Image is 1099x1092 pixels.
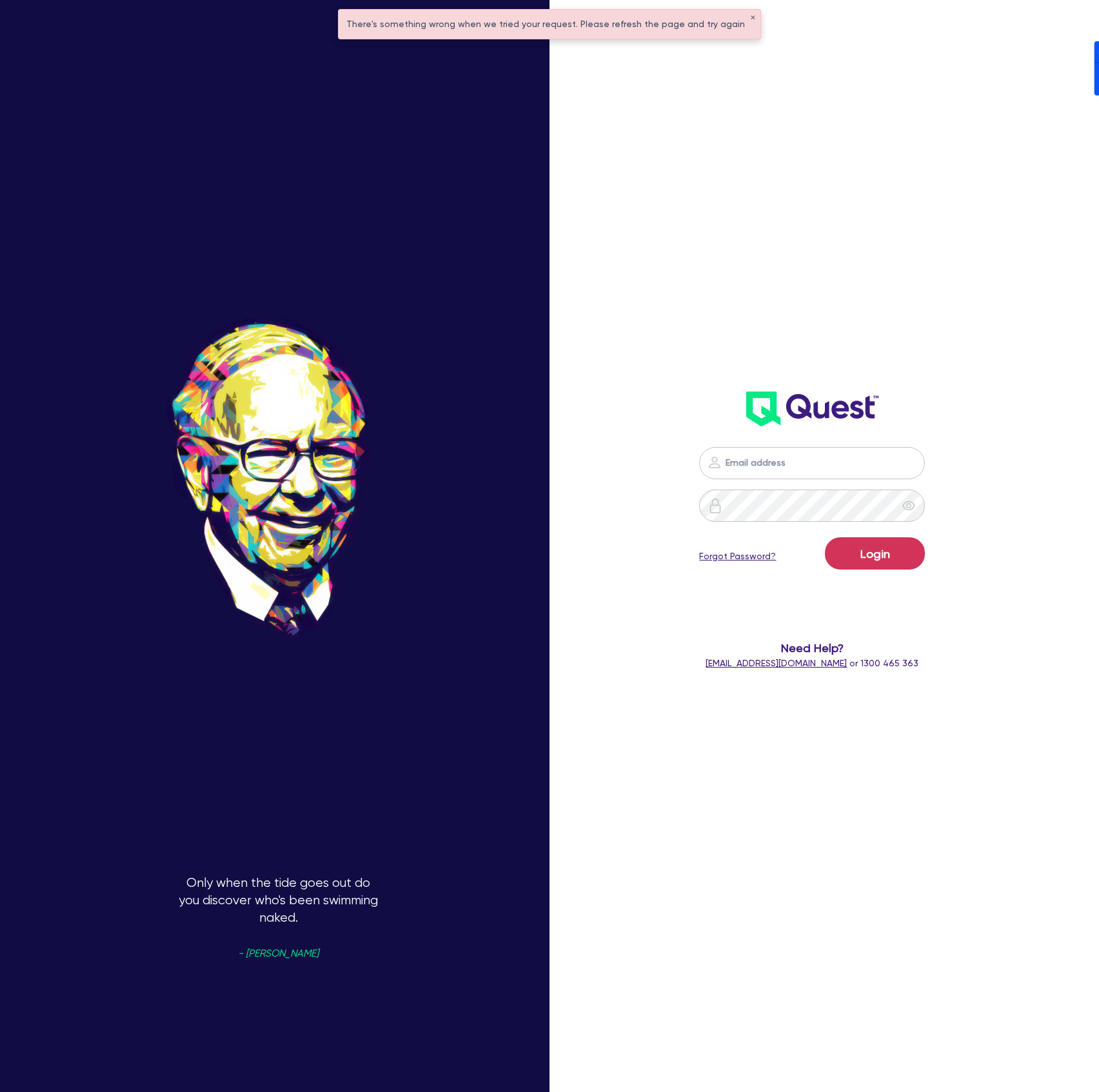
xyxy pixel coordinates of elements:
[707,455,722,470] img: icon-password
[708,498,723,513] img: icon-password
[706,658,918,668] span: or 1300 465 363
[238,949,319,958] span: - [PERSON_NAME]
[902,499,915,512] span: eye
[699,550,776,563] a: Forgot Password?
[175,875,382,1081] p: Only when the tide goes out do you discover who's been swimming naked.
[706,658,847,668] a: [EMAIL_ADDRESS][DOMAIN_NAME]
[339,10,760,39] div: There's something wrong when we tried your request. Please refresh the page and try again
[668,639,958,657] span: Need Help?
[746,392,878,426] img: wH2k97JdezQIQAAAABJRU5ErkJggg==
[825,537,925,570] button: Login
[750,15,755,21] button: ✕
[699,447,925,479] input: Email address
